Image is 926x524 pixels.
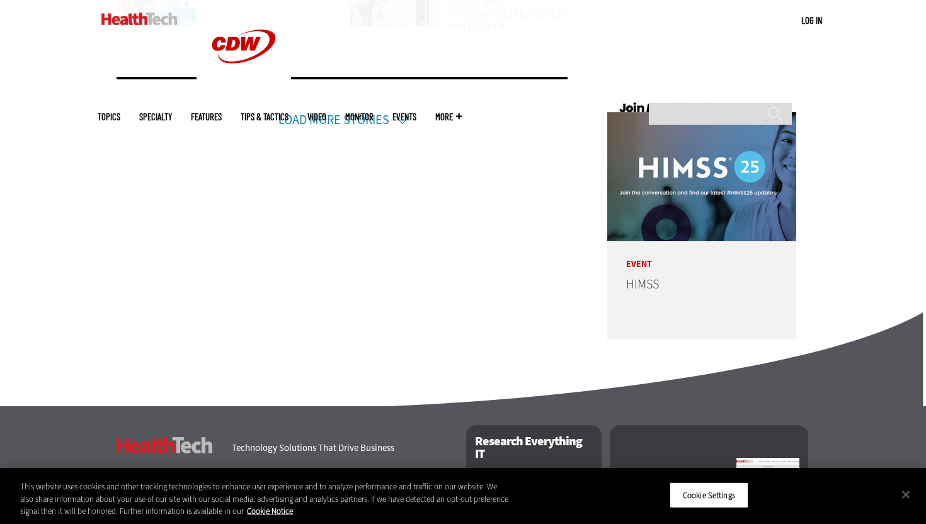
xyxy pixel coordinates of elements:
[626,276,659,293] a: HIMSS
[345,112,374,122] a: MonITor
[307,112,326,122] a: Video
[466,425,602,470] h2: Research Everything IT
[117,437,213,453] h3: HealthTech
[101,13,178,25] img: Home
[191,112,222,122] a: Features
[20,481,510,518] div: This website uses cookies and other tracking technologies to enhance user experience and to analy...
[435,112,462,122] span: More
[607,241,796,269] p: Event
[607,100,796,241] img: HIMSS25
[98,112,120,122] span: Topics
[670,482,748,508] button: Cookie Settings
[892,481,920,508] button: Close
[392,112,416,122] a: Events
[197,83,291,96] a: CDW
[232,443,450,453] h4: Technology Solutions That Drive Business
[801,14,822,26] a: Log in
[241,112,289,122] a: Tips & Tactics
[139,112,172,122] span: Specialty
[247,506,293,516] a: More information about your privacy
[801,14,822,27] div: User menu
